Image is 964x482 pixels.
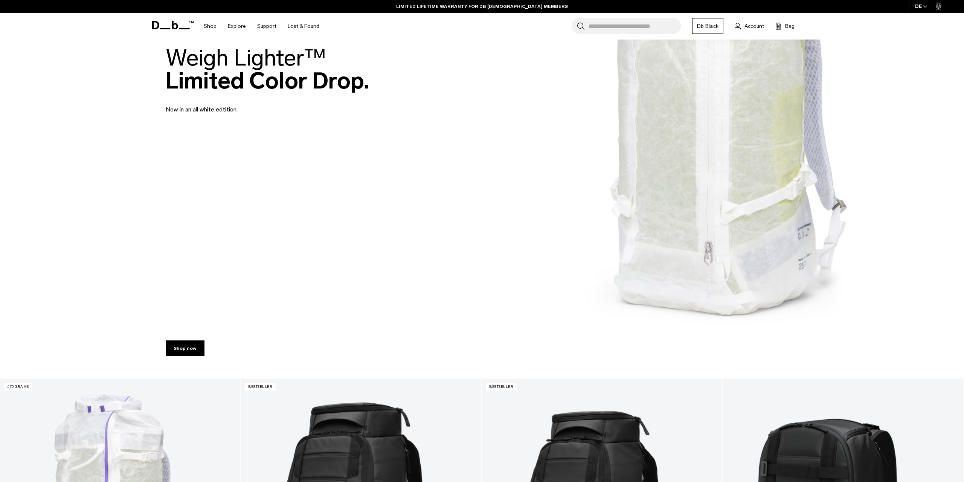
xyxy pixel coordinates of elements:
[204,13,217,40] a: Shop
[245,383,276,391] p: Bestseller
[692,18,723,34] a: Db Black
[257,13,276,40] a: Support
[288,13,319,40] a: Lost & Found
[166,44,326,72] span: Weigh Lighter™
[228,13,246,40] a: Explore
[486,383,517,391] p: Bestseller
[735,21,764,31] a: Account
[775,21,795,31] button: Bag
[396,3,568,10] a: LIMITED LIFETIME WARRANTY FOR DB [DEMOGRAPHIC_DATA] MEMBERS
[166,340,204,356] a: Shop now
[166,96,346,114] p: Now in an all white edtition.
[785,22,795,30] span: Bag
[4,383,32,391] p: 470 grams
[198,13,325,40] nav: Main Navigation
[166,46,369,92] h2: Limited Color Drop.
[744,22,764,30] span: Account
